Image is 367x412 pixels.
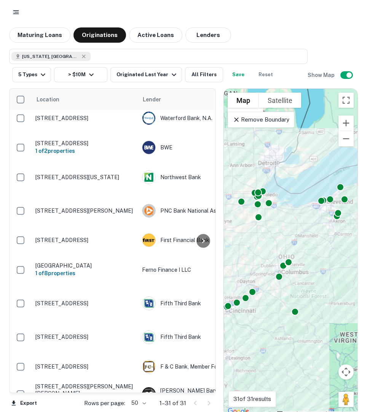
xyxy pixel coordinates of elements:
[110,67,182,82] button: Originated Last Year
[129,27,182,43] button: Active Loans
[35,300,134,307] p: [STREET_ADDRESS]
[35,147,134,155] h6: 1 of 2 properties
[254,67,278,82] button: Reset
[259,93,301,108] button: Show satellite imagery
[338,93,354,108] button: Toggle fullscreen view
[36,95,69,104] span: Location
[142,234,155,247] img: picture
[84,399,125,408] p: Rows per page:
[12,67,51,82] button: 5 Types
[143,95,161,104] span: Lender
[35,383,134,397] p: [STREET_ADDRESS][PERSON_NAME][PERSON_NAME]
[35,140,134,147] p: [STREET_ADDRESS]
[142,233,256,247] div: First Financial Bank
[338,115,354,131] button: Zoom in
[35,333,134,340] p: [STREET_ADDRESS]
[228,108,263,123] ul: Show street map
[9,27,70,43] button: Maturing Loans
[142,111,256,125] div: Waterford Bank, N.a.
[142,387,256,401] div: [PERSON_NAME] Bank National Association
[35,363,134,370] p: [STREET_ADDRESS]
[142,170,256,184] div: Northwest Bank
[233,115,289,124] p: Remove Boundary
[128,398,147,409] div: 50
[308,71,336,79] h6: Show Map
[142,112,155,125] img: picture
[142,266,256,274] p: Ferno Finance I LLC
[32,89,138,110] th: Location
[226,67,251,82] button: Save your search to get updates of matches that match your search criteria.
[142,141,256,154] div: BWE
[116,70,179,79] div: Originated Last Year
[142,297,256,310] div: Fifth Third Bank
[142,331,155,344] img: picture
[142,171,155,184] img: picture
[22,53,79,60] span: [US_STATE], [GEOGRAPHIC_DATA]
[35,115,134,122] p: [STREET_ADDRESS]
[185,67,223,82] button: All Filters
[142,204,256,218] div: PNC Bank National Association
[145,390,153,398] p: S B
[9,398,39,409] button: Export
[228,93,259,108] button: Show street map
[35,237,134,244] p: [STREET_ADDRESS]
[329,351,367,388] iframe: Chat Widget
[142,141,155,154] img: picture
[35,262,134,269] p: [GEOGRAPHIC_DATA]
[142,360,256,374] div: F & C Bank, Member Fdic
[142,330,256,344] div: Fifth Third Bank
[338,131,354,146] button: Zoom out
[338,392,354,407] button: Drag Pegman onto the map to open Street View
[185,27,231,43] button: Lenders
[142,204,155,217] img: picture
[160,399,186,408] p: 1–31 of 31
[138,89,260,110] th: Lender
[233,394,271,404] p: 31 of 31 results
[35,207,134,214] p: [STREET_ADDRESS][PERSON_NAME]
[142,297,155,310] img: picture
[35,174,134,181] p: [STREET_ADDRESS][US_STATE]
[35,269,134,277] h6: 1 of 8 properties
[54,67,107,82] button: > $10M
[142,360,155,373] img: picture
[73,27,126,43] button: Originations
[228,109,262,122] li: Terrain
